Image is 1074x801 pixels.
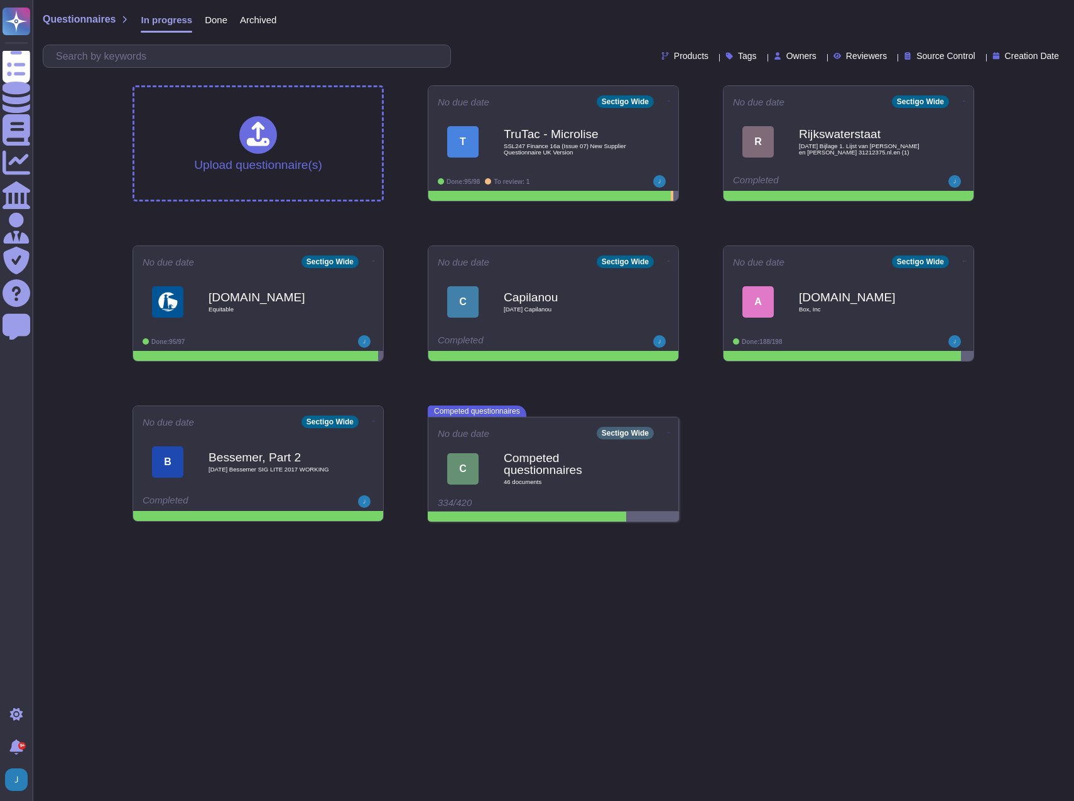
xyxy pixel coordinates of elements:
b: [DOMAIN_NAME] [799,291,925,303]
b: Rijkswaterstaat [799,128,925,140]
span: Equitable [209,306,334,313]
img: user [653,175,666,188]
div: Sectigo Wide [892,95,949,108]
span: Done: 95/97 [151,338,185,345]
span: Owners [786,51,816,60]
input: Search by keywords [50,45,450,67]
div: R [742,126,774,158]
div: A [742,286,774,318]
button: user [3,766,36,793]
span: Box, Inc [799,306,925,313]
b: Capilanou [504,291,629,303]
span: Competed questionnaires [428,406,526,417]
img: user [948,175,961,188]
span: No due date [438,429,489,438]
span: Creation Date [1005,51,1059,60]
span: In progress [141,15,192,24]
img: user [358,335,371,348]
span: No due date [143,257,194,267]
div: B [152,446,183,478]
div: Sectigo Wide [892,255,949,268]
span: No due date [733,257,784,267]
span: No due date [143,417,194,427]
span: No due date [438,97,489,107]
span: Done [205,15,227,24]
span: 46 document s [504,479,629,485]
div: Sectigo Wide [597,255,654,268]
div: C [447,453,479,485]
div: T [447,126,479,158]
span: Source Control [916,51,975,60]
img: user [358,495,371,508]
b: Bessemer, Part 2 [209,451,334,463]
span: [DATE] Capilanou [504,306,629,313]
span: Done: 188/198 [742,338,783,345]
span: Reviewers [846,51,887,60]
span: To review: 1 [494,178,529,185]
b: [DOMAIN_NAME] [209,291,334,303]
div: Sectigo Wide [301,416,359,428]
span: Tags [738,51,757,60]
img: user [948,335,961,348]
span: SSL247 Finance 16a (Issue 07) New Supplier Questionnaire UK Version [504,143,629,155]
img: Logo [152,286,183,318]
img: user [5,768,28,791]
div: Sectigo Wide [597,95,654,108]
span: Products [674,51,708,60]
div: Sectigo Wide [597,427,654,439]
span: [DATE] Bessemer SIG LITE 2017 WORKING [209,466,334,473]
span: [DATE] Bijlage 1. Lijst van [PERSON_NAME] en [PERSON_NAME] 31212375.nl.en (1) [799,143,925,155]
span: No due date [438,257,489,267]
span: Done: 95/98 [447,178,480,185]
div: Completed [733,175,887,188]
img: user [653,335,666,348]
div: C [447,286,479,318]
span: 334/420 [438,497,472,508]
div: 9+ [18,742,26,750]
span: Archived [240,15,276,24]
div: Completed [143,495,296,508]
div: Sectigo Wide [301,255,359,268]
div: Completed [438,335,592,348]
div: Upload questionnaire(s) [194,116,322,171]
b: Competed questionnaires [504,452,629,476]
span: No due date [733,97,784,107]
span: Questionnaires [43,14,116,24]
b: TruTac - Microlise [504,128,629,140]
